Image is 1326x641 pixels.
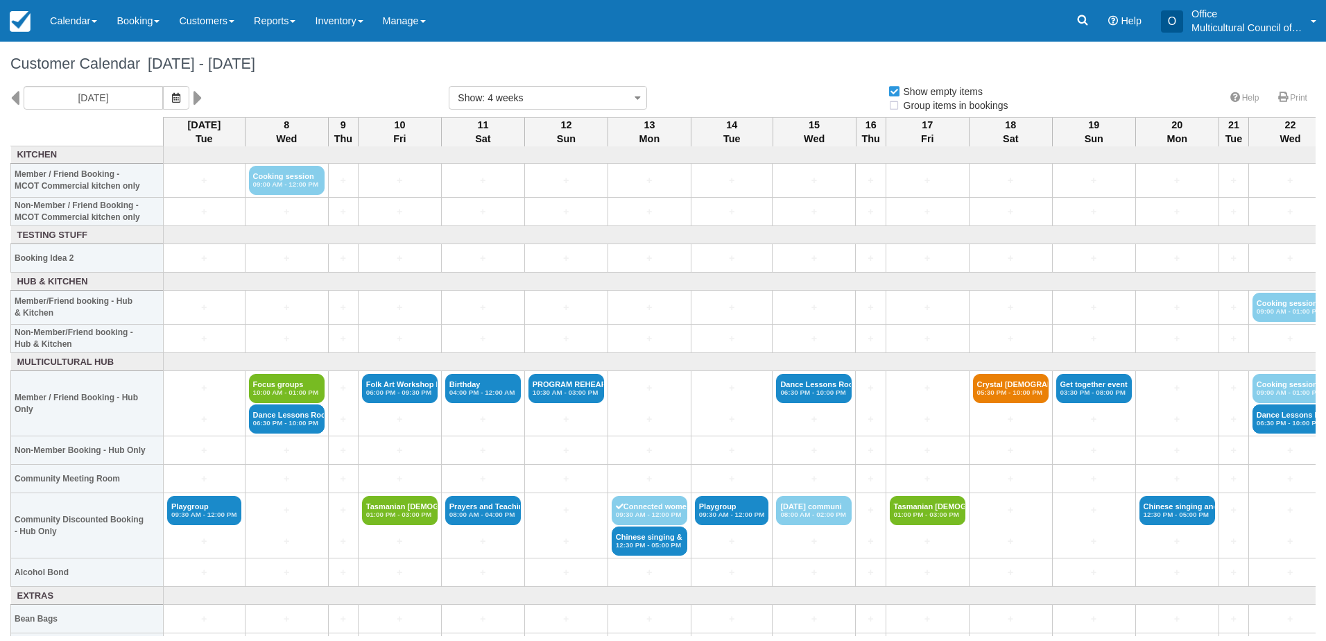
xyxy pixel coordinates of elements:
th: Member/Friend booking - Hub & Kitchen [11,291,164,325]
a: + [695,173,769,188]
a: + [973,534,1049,549]
em: 09:30 AM - 12:00 PM [616,511,683,519]
a: + [890,412,965,427]
em: 03:30 PM - 08:00 PM [1060,388,1128,397]
a: + [528,173,604,188]
th: Member / Friend Booking - MCOT Commercial kitchen only [11,164,164,198]
a: Cooking session09:00 AM - 12:00 PM [249,166,325,195]
a: + [695,443,769,458]
img: checkfront-main-nav-mini-logo.png [10,11,31,32]
a: + [445,534,521,549]
a: + [973,503,1049,518]
a: + [695,472,769,486]
a: + [973,443,1049,458]
a: + [1223,332,1245,346]
a: + [776,565,852,580]
a: Get together event03:30 PM - 08:00 PM [1056,374,1132,403]
th: Booking Idea 2 [11,244,164,273]
em: 06:30 PM - 10:00 PM [1257,419,1324,427]
a: + [776,332,852,346]
em: 09:30 AM - 12:00 PM [171,511,237,519]
th: Community Meeting Room [11,465,164,493]
a: + [1056,251,1132,266]
a: + [1056,565,1132,580]
a: + [332,503,354,518]
a: + [890,381,965,395]
a: + [695,251,769,266]
a: Help [1222,88,1268,108]
label: Show empty items [888,81,992,102]
em: 09:00 AM - 01:00 PM [1257,307,1324,316]
a: + [1139,412,1215,427]
a: + [612,412,687,427]
a: + [332,381,354,395]
a: + [776,251,852,266]
a: + [528,534,604,549]
a: + [332,412,354,427]
a: + [859,472,881,486]
a: + [445,205,521,219]
th: Non-Member / Friend Booking - MCOT Commercial kitchen only [11,198,164,226]
a: + [249,443,325,458]
a: + [332,300,354,315]
a: + [695,381,769,395]
a: + [612,332,687,346]
a: + [1223,205,1245,219]
a: + [445,472,521,486]
a: + [890,443,965,458]
a: + [249,565,325,580]
a: + [1056,534,1132,549]
span: [DATE] - [DATE] [140,55,255,72]
label: Group items in bookings [888,95,1017,116]
a: + [528,612,604,626]
a: + [973,173,1049,188]
a: + [332,472,354,486]
a: + [167,205,241,219]
a: + [612,381,687,395]
a: + [167,534,241,549]
a: + [167,251,241,266]
th: 10 Fri [358,117,441,146]
span: Group items in bookings [888,100,1019,110]
a: + [973,565,1049,580]
a: + [1223,173,1245,188]
a: + [890,332,965,346]
a: Crystal [DEMOGRAPHIC_DATA] Quiz n05:30 PM - 10:00 PM [973,374,1049,403]
a: Dance Lessons Rock n06:30 PM - 10:00 PM [776,374,852,403]
a: + [167,443,241,458]
a: Multicultural Hub [15,356,160,369]
span: : 4 weeks [482,92,523,103]
em: 12:30 PM - 05:00 PM [1144,511,1211,519]
a: + [1139,251,1215,266]
a: + [167,173,241,188]
th: [DATE] Tue [164,117,246,146]
th: Member / Friend Booking - Hub Only [11,371,164,436]
a: + [890,251,965,266]
a: + [973,612,1049,626]
i: Help [1108,16,1118,26]
em: 05:30 PM - 10:00 PM [977,388,1044,397]
a: + [1139,173,1215,188]
th: Community Discounted Booking - Hub Only [11,493,164,558]
a: + [362,443,438,458]
a: + [528,205,604,219]
a: + [1139,443,1215,458]
a: + [890,565,965,580]
em: 01:00 PM - 03:00 PM [894,511,961,519]
a: + [445,173,521,188]
a: Kitchen [15,148,160,162]
a: + [776,205,852,219]
a: + [167,332,241,346]
a: + [973,332,1049,346]
em: 10:00 AM - 01:00 PM [253,388,320,397]
a: + [890,472,965,486]
a: + [445,612,521,626]
em: 09:00 AM - 12:00 PM [253,180,320,189]
a: + [1223,381,1245,395]
a: + [332,251,354,266]
th: 9 Thu [328,117,358,146]
a: + [859,173,881,188]
a: + [695,534,769,549]
a: + [249,205,325,219]
a: + [332,332,354,346]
